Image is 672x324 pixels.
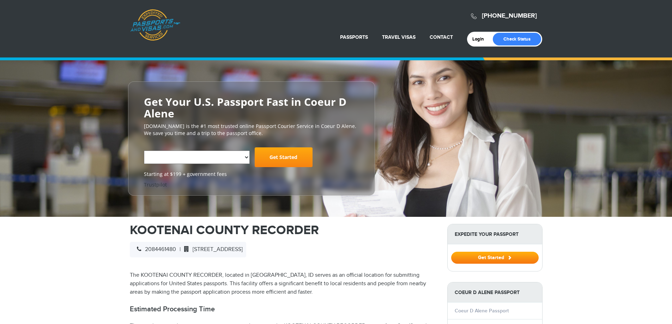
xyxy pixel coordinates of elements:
div: | [130,242,246,257]
p: The KOOTENAI COUNTY RECORDER, located in [GEOGRAPHIC_DATA], ID serves as an official location for... [130,271,437,297]
button: Get Started [451,252,539,264]
strong: Expedite Your Passport [448,224,542,244]
a: Contact [430,34,453,40]
a: Get Started [451,255,539,260]
a: [PHONE_NUMBER] [482,12,537,20]
span: Starting at $199 + government fees [144,171,359,178]
a: Passports & [DOMAIN_NAME] [130,9,180,41]
h1: KOOTENAI COUNTY RECORDER [130,224,437,237]
span: [STREET_ADDRESS] [181,246,243,253]
a: Travel Visas [382,34,416,40]
a: Get Started [255,147,313,167]
a: Passports [340,34,368,40]
a: Login [472,36,489,42]
a: Check Status [493,33,541,45]
a: Coeur D Alene Passport [455,308,509,314]
strong: Coeur D Alene Passport [448,282,542,302]
h2: Estimated Processing Time [130,305,437,313]
span: 2084461480 [133,246,176,253]
a: Trustpilot [144,181,167,188]
p: [DOMAIN_NAME] is the #1 most trusted online Passport Courier Service in Coeur D Alene. We save yo... [144,123,359,137]
h2: Get Your U.S. Passport Fast in Coeur D Alene [144,96,359,119]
